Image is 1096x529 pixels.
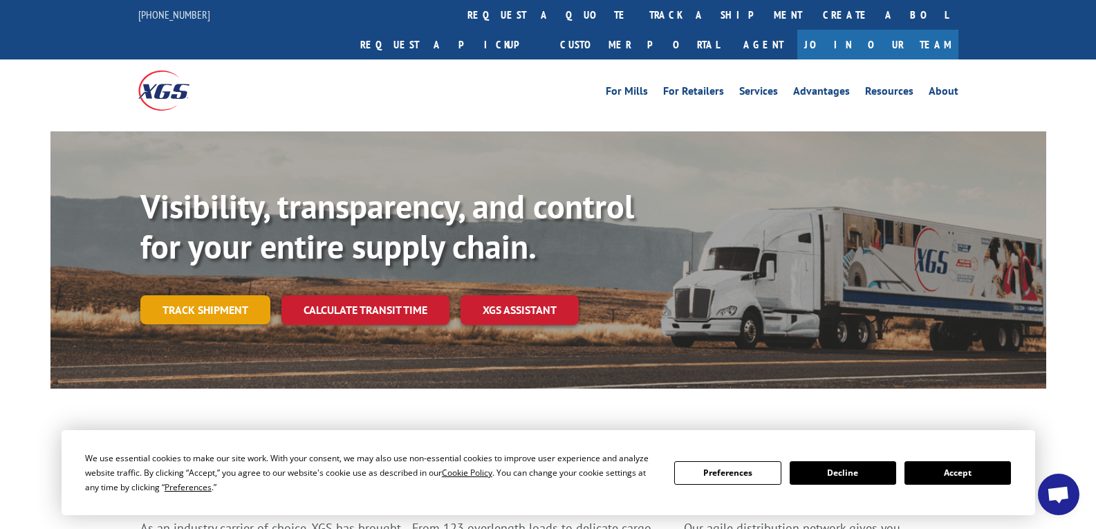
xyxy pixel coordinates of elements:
[730,30,797,59] a: Agent
[739,86,778,101] a: Services
[138,8,210,21] a: [PHONE_NUMBER]
[865,86,913,101] a: Resources
[550,30,730,59] a: Customer Portal
[674,461,781,485] button: Preferences
[797,30,958,59] a: Join Our Team
[350,30,550,59] a: Request a pickup
[442,467,492,479] span: Cookie Policy
[929,86,958,101] a: About
[140,185,634,268] b: Visibility, transparency, and control for your entire supply chain.
[904,461,1011,485] button: Accept
[165,481,212,493] span: Preferences
[461,295,579,325] a: XGS ASSISTANT
[1038,474,1079,515] div: Open chat
[281,295,449,325] a: Calculate transit time
[790,461,896,485] button: Decline
[663,86,724,101] a: For Retailers
[140,295,270,324] a: Track shipment
[62,430,1035,515] div: Cookie Consent Prompt
[606,86,648,101] a: For Mills
[793,86,850,101] a: Advantages
[85,451,658,494] div: We use essential cookies to make our site work. With your consent, we may also use non-essential ...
